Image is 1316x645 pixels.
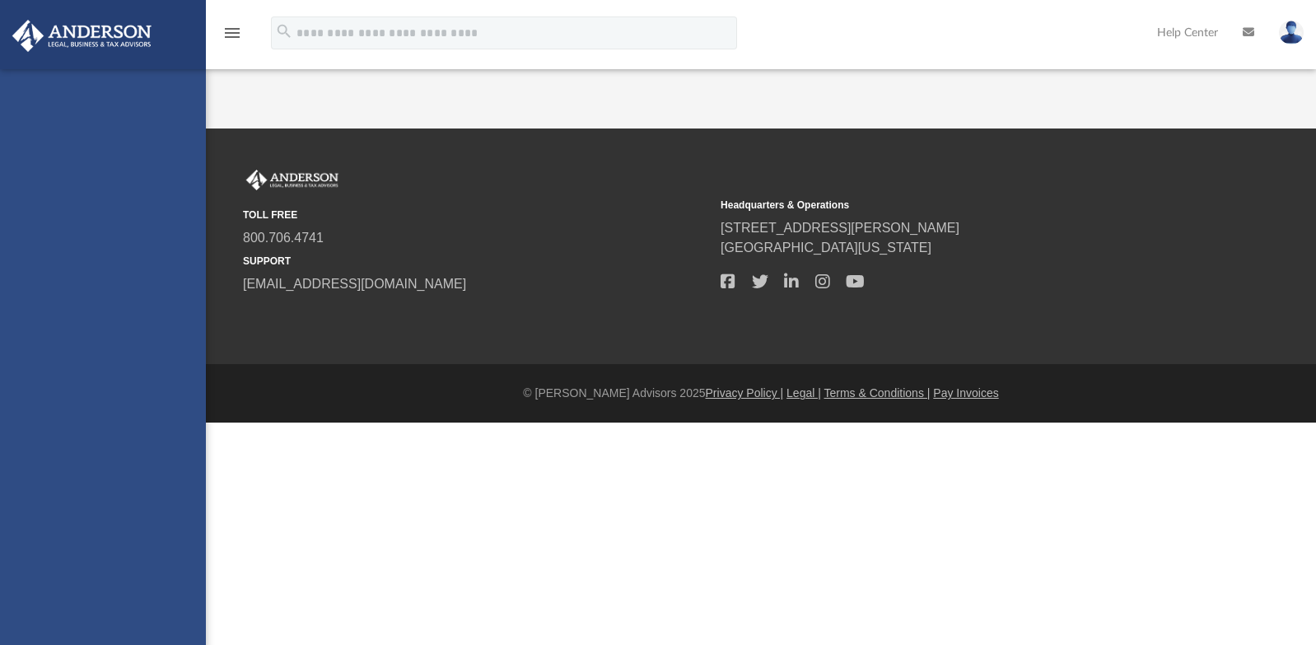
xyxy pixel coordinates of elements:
div: © [PERSON_NAME] Advisors 2025 [206,385,1316,402]
a: [EMAIL_ADDRESS][DOMAIN_NAME] [243,277,466,291]
a: Legal | [786,386,821,400]
small: TOLL FREE [243,208,709,222]
i: search [275,22,293,40]
a: 800.706.4741 [243,231,324,245]
i: menu [222,23,242,43]
img: Anderson Advisors Platinum Portal [7,20,156,52]
a: Terms & Conditions | [824,386,931,400]
a: [GEOGRAPHIC_DATA][US_STATE] [721,241,931,255]
img: User Pic [1279,21,1304,44]
small: Headquarters & Operations [721,198,1187,213]
a: menu [222,31,242,43]
a: Privacy Policy | [706,386,784,400]
a: Pay Invoices [933,386,998,400]
small: SUPPORT [243,254,709,269]
img: Anderson Advisors Platinum Portal [243,170,342,191]
a: [STREET_ADDRESS][PERSON_NAME] [721,221,959,235]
